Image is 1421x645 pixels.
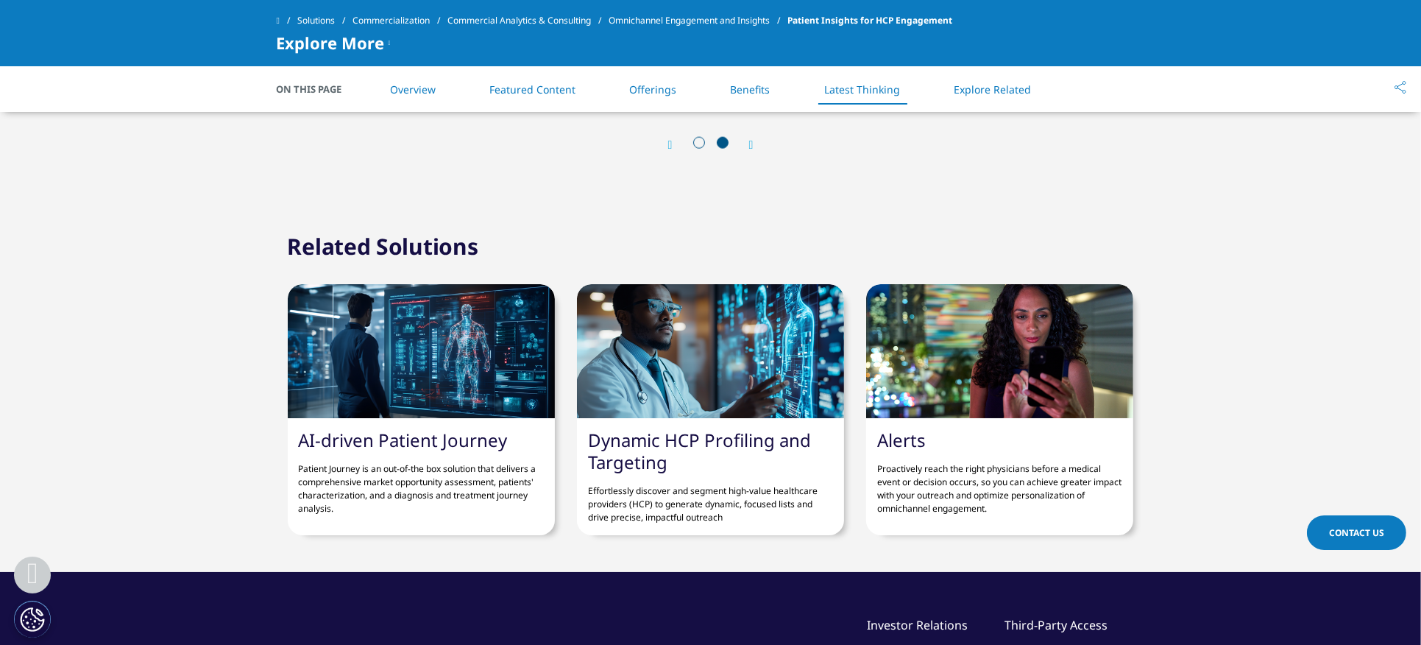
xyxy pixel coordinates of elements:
[1329,526,1384,539] span: Contact Us
[390,82,436,96] a: Overview
[299,451,544,515] p: Patient Journey is an out-of-the box solution that delivers a comprehensive market opportunity as...
[277,82,358,96] span: On This Page
[352,7,447,34] a: Commercialization
[609,7,787,34] a: Omnichannel Engagement and Insights
[447,7,609,34] a: Commercial Analytics & Consulting
[787,7,952,34] span: Patient Insights for HCP Engagement
[588,473,833,524] p: Effortlessly discover and segment high-value healthcare providers (HCP) to generate dynamic, focu...
[877,428,926,452] a: Alerts​
[824,82,900,96] a: Latest Thinking
[868,617,968,633] a: Investor Relations
[277,34,385,52] span: Explore More
[734,138,754,152] div: Next slide
[288,232,478,261] h2: Related Solutions​
[297,7,352,34] a: Solutions
[731,82,770,96] a: Benefits
[1307,515,1406,550] a: Contact Us
[588,428,811,474] a: Dynamic HCP Profiling and Targeting​
[489,82,575,96] a: Featured Content
[299,428,508,452] a: AI-driven Patient Journey​
[629,82,676,96] a: Offerings
[954,82,1031,96] a: Explore Related
[14,601,51,638] button: Cookie Settings
[1005,617,1108,633] a: Third-Party Access
[668,138,687,152] div: Previous slide
[877,451,1122,515] p: Proactively reach the right physicians before a medical event or decision occurs, so you can achi...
